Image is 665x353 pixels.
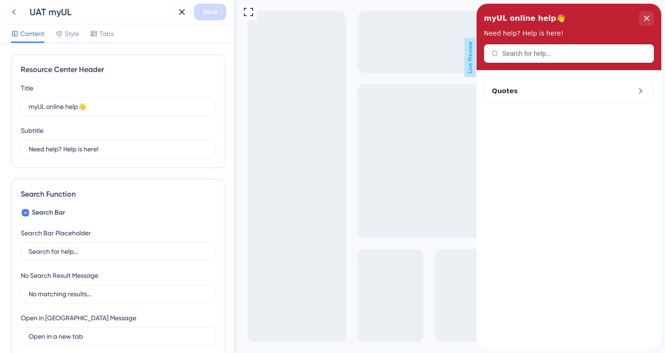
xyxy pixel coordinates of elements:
[21,270,98,281] div: No Search Result Message
[228,38,240,77] span: Live Preview
[163,7,177,22] div: close resource center
[32,207,65,218] span: Search Bar
[203,6,218,18] span: Save
[25,46,170,54] input: Search for help...
[30,6,170,18] div: UAT myUL
[51,5,54,12] div: 3
[21,189,216,200] div: Search Function
[29,289,208,299] input: No matching results...
[21,125,43,136] div: Subtitle
[29,246,208,257] input: Search for help...
[194,4,226,20] button: Save
[29,331,208,341] input: Open in a new tab
[20,28,44,39] span: Content
[21,64,216,75] div: Resource Center Header
[7,26,87,33] span: Need help? Help is here!
[29,102,208,112] input: Title
[21,312,136,323] div: Open in [GEOGRAPHIC_DATA] Message
[7,8,89,22] span: myUL online help👋
[99,28,114,39] span: Tabs
[15,82,139,93] div: Quotes
[21,227,91,239] div: Search Bar Placeholder
[21,83,33,94] div: Title
[29,144,208,154] input: Description
[65,28,79,39] span: Style
[5,2,45,13] span: Get Started
[15,82,124,93] span: Quotes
